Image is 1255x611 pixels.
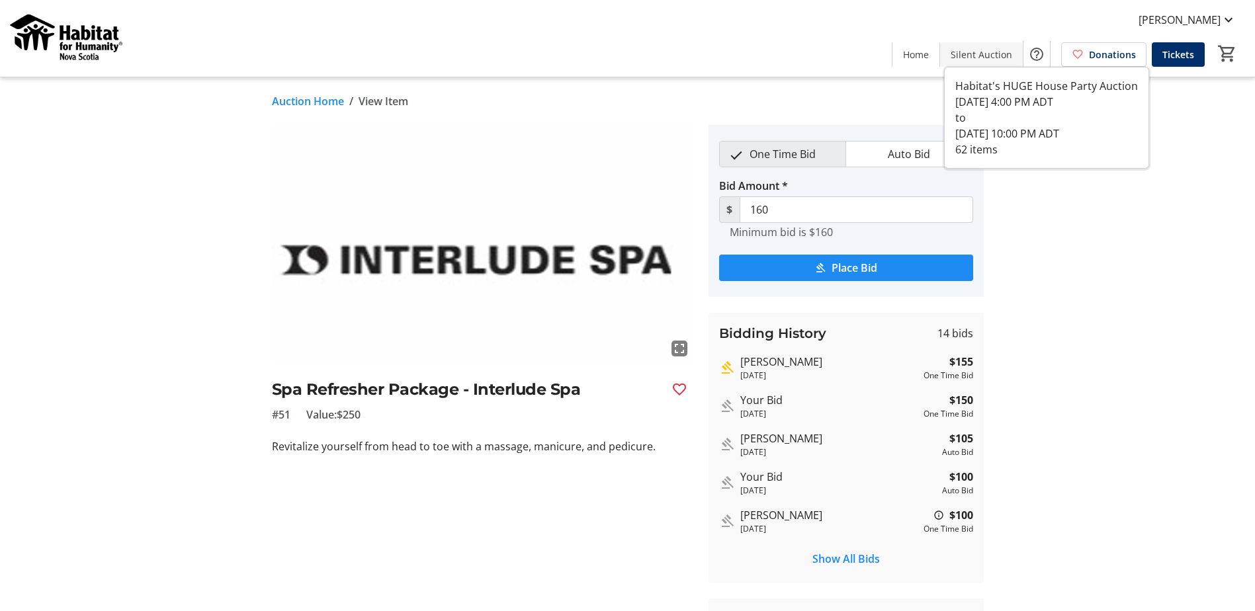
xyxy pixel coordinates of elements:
[740,446,937,458] div: [DATE]
[903,48,929,61] span: Home
[924,370,973,382] div: One Time Bid
[1152,42,1205,67] a: Tickets
[671,341,687,356] mat-icon: fullscreen
[924,408,973,420] div: One Time Bid
[359,93,408,109] span: View Item
[719,475,735,491] mat-icon: Outbid
[924,523,973,535] div: One Time Bid
[740,507,918,523] div: [PERSON_NAME]
[719,513,735,529] mat-icon: Outbid
[272,438,693,454] p: Revitalize yourself from head to toe with a massage, manicure, and pedicure.
[272,407,290,423] span: #51
[1128,9,1247,30] button: [PERSON_NAME]
[719,360,735,376] mat-icon: Highest bid
[1215,42,1239,65] button: Cart
[272,378,661,401] h2: Spa Refresher Package - Interlude Spa
[306,407,361,423] span: Value: $250
[949,354,973,370] strong: $155
[955,78,1138,94] div: Habitat's HUGE House Party Auction
[949,469,973,485] strong: $100
[349,93,353,109] span: /
[740,392,918,408] div: Your Bid
[951,48,1012,61] span: Silent Auction
[955,110,1138,126] div: to
[892,42,939,67] a: Home
[1061,42,1147,67] a: Donations
[949,430,973,446] strong: $105
[955,94,1138,110] div: [DATE] 4:00 PM ADT
[719,178,788,194] label: Bid Amount *
[730,225,833,239] tr-hint: Minimum bid is $160
[740,430,937,446] div: [PERSON_NAME]
[1023,41,1050,67] button: Help
[942,485,973,497] div: Auto Bid
[1089,48,1136,61] span: Donations
[719,398,735,414] mat-icon: Outbid
[955,142,1138,157] div: 62 items
[949,507,973,523] strong: $100
[955,126,1138,142] div: [DATE] 10:00 PM ADT
[8,5,126,71] img: Habitat for Humanity Nova Scotia's Logo
[719,196,740,223] span: $
[1162,48,1194,61] span: Tickets
[1139,12,1221,28] span: [PERSON_NAME]
[812,551,880,567] span: Show All Bids
[937,325,973,341] span: 14 bids
[742,142,824,167] span: One Time Bid
[933,507,944,523] mat-icon: When an auto-bid matches a one-time bid, the auto-bid wins as it was placed first.
[666,376,693,403] button: Favourite
[740,354,918,370] div: [PERSON_NAME]
[942,446,973,458] div: Auto Bid
[740,485,937,497] div: [DATE]
[719,255,973,281] button: Place Bid
[949,392,973,408] strong: $150
[719,546,973,572] button: Show All Bids
[272,93,344,109] a: Auction Home
[719,323,826,343] h3: Bidding History
[740,370,918,382] div: [DATE]
[719,436,735,452] mat-icon: Outbid
[880,142,938,167] span: Auto Bid
[740,469,937,485] div: Your Bid
[940,42,1023,67] a: Silent Auction
[740,408,918,420] div: [DATE]
[832,260,877,276] span: Place Bid
[740,523,918,535] div: [DATE]
[272,125,693,362] img: Image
